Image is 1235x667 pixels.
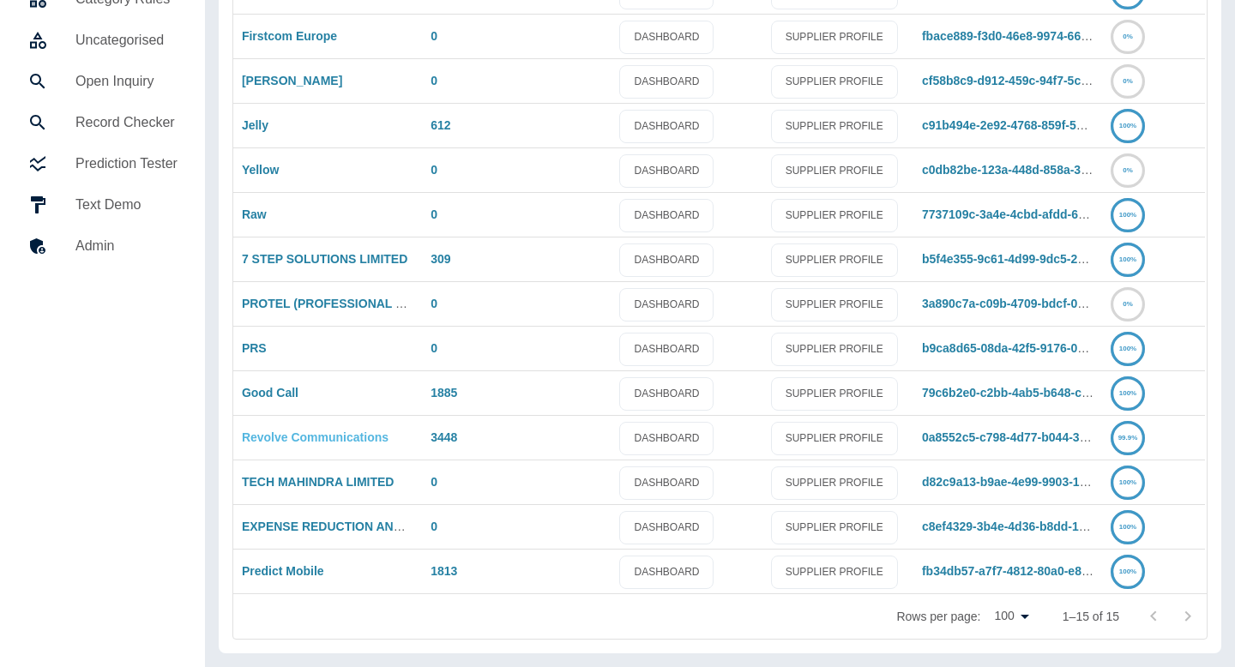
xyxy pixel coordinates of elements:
a: 0a8552c5-c798-4d77-b044-3c379717cb27 [922,430,1154,444]
a: SUPPLIER PROFILE [771,154,898,188]
text: 0% [1123,300,1133,308]
a: Revolve Communications [242,430,389,444]
text: 100% [1119,255,1136,263]
p: Rows per page: [896,608,980,625]
a: SUPPLIER PROFILE [771,333,898,366]
a: DASHBOARD [619,422,714,455]
a: 7737109c-3a4e-4cbd-afdd-60a75447d996 [922,207,1153,221]
a: c8ef4329-3b4e-4d36-b8dd-1419ecd7d3f4 [922,520,1151,533]
a: Firstcom Europe [242,29,337,43]
a: 0% [1111,297,1145,310]
a: Record Checker [14,102,191,143]
h5: Uncategorised [75,30,178,51]
a: c0db82be-123a-448d-858a-371988db28fb [922,163,1154,177]
a: DASHBOARD [619,377,714,411]
a: b9ca8d65-08da-42f5-9176-00760c57f013 [922,341,1148,355]
a: fbace889-f3d0-46e8-9974-6663fe4f709a [922,29,1142,43]
h5: Prediction Tester [75,153,178,174]
a: 612 [431,118,450,132]
a: 100% [1111,564,1145,578]
text: 100% [1119,568,1136,575]
a: c91b494e-2e92-4768-859f-52dc5ac54262 [922,118,1150,132]
a: TECH MAHINDRA LIMITED [242,475,395,489]
a: DASHBOARD [619,333,714,366]
a: SUPPLIER PROFILE [771,21,898,54]
a: cf58b8c9-d912-459c-94f7-5cfe21889ae9 [922,74,1145,87]
a: d82c9a13-b9ae-4e99-9903-1f05bb5514ba [922,475,1153,489]
div: 100 [987,604,1034,628]
h5: Record Checker [75,112,178,133]
a: 1813 [431,564,457,578]
a: PRS [242,341,267,355]
text: 0% [1123,77,1133,85]
a: PROTEL (PROFESSIONAL TELECOMS) SOLUTIONS LIMITED [242,297,591,310]
a: DASHBOARD [619,288,714,321]
h5: Open Inquiry [75,71,178,92]
a: Admin [14,225,191,267]
text: 100% [1119,389,1136,397]
a: 3a890c7a-c09b-4709-bdcf-0dafd6d3011b [922,297,1151,310]
a: DASHBOARD [619,199,714,232]
a: SUPPLIER PROFILE [771,377,898,411]
a: Predict Mobile [242,564,324,578]
a: DASHBOARD [619,21,714,54]
a: 0 [431,207,437,221]
a: 100% [1111,118,1145,132]
a: 0 [431,520,437,533]
a: b5f4e355-9c61-4d99-9dc5-2b902094448c [922,252,1152,266]
a: 1885 [431,386,457,400]
a: DASHBOARD [619,110,714,143]
a: 0 [431,74,437,87]
a: 0% [1111,74,1145,87]
text: 99.9% [1118,434,1138,442]
a: 100% [1111,341,1145,355]
a: DASHBOARD [619,154,714,188]
a: 309 [431,252,450,266]
a: SUPPLIER PROFILE [771,243,898,277]
a: EXPENSE REDUCTION ANALYSTS ([GEOGRAPHIC_DATA]) LIMITED [242,520,630,533]
a: DASHBOARD [619,466,714,500]
a: 79c6b2e0-c2bb-4ab5-b648-cb26c85b194a [922,386,1156,400]
a: SUPPLIER PROFILE [771,65,898,99]
h5: Text Demo [75,195,178,215]
a: 0% [1111,29,1145,43]
a: fb34db57-a7f7-4812-80a0-e88cbdfc41b0 [922,564,1148,578]
text: 100% [1119,211,1136,219]
a: SUPPLIER PROFILE [771,288,898,321]
a: Yellow [242,163,280,177]
a: 0 [431,341,437,355]
a: 3448 [431,430,457,444]
text: 100% [1119,523,1136,531]
a: SUPPLIER PROFILE [771,466,898,500]
a: 0 [431,475,437,489]
text: 100% [1119,478,1136,486]
a: DASHBOARD [619,65,714,99]
a: SUPPLIER PROFILE [771,556,898,589]
a: Good Call [242,386,298,400]
a: SUPPLIER PROFILE [771,199,898,232]
a: 0% [1111,163,1145,177]
a: DASHBOARD [619,556,714,589]
text: 0% [1123,33,1133,40]
a: Uncategorised [14,20,191,61]
a: 100% [1111,475,1145,489]
a: 100% [1111,207,1145,221]
h5: Admin [75,236,178,256]
a: Prediction Tester [14,143,191,184]
a: SUPPLIER PROFILE [771,511,898,544]
a: 0 [431,163,437,177]
text: 0% [1123,166,1133,174]
a: 100% [1111,520,1145,533]
a: 99.9% [1111,430,1145,444]
a: [PERSON_NAME] [242,74,342,87]
a: Open Inquiry [14,61,191,102]
a: SUPPLIER PROFILE [771,422,898,455]
a: 0 [431,29,437,43]
a: 100% [1111,252,1145,266]
text: 100% [1119,345,1136,352]
a: DASHBOARD [619,243,714,277]
a: 0 [431,297,437,310]
a: Raw [242,207,267,221]
a: Jelly [242,118,268,132]
text: 100% [1119,122,1136,129]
